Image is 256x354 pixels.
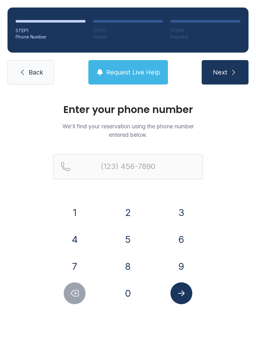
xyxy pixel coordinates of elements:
[170,202,192,223] button: 3
[64,255,86,277] button: 7
[170,34,240,40] div: Payment
[170,228,192,250] button: 6
[53,154,203,179] input: Reservation phone number
[93,34,163,40] div: Details
[170,255,192,277] button: 9
[170,282,192,304] button: Submit lookup form
[53,122,203,139] p: We'll find your reservation using the phone number entered below.
[117,228,139,250] button: 5
[213,68,227,77] span: Next
[29,68,43,77] span: Back
[93,28,163,34] div: STEP 2
[117,282,139,304] button: 0
[117,255,139,277] button: 8
[16,28,86,34] div: STEP 1
[16,34,86,40] div: Phone Number
[64,282,86,304] button: Delete number
[64,202,86,223] button: 1
[170,28,240,34] div: STEP 3
[53,105,203,115] h1: Enter your phone number
[64,228,86,250] button: 4
[106,68,160,77] span: Request Live Help
[117,202,139,223] button: 2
